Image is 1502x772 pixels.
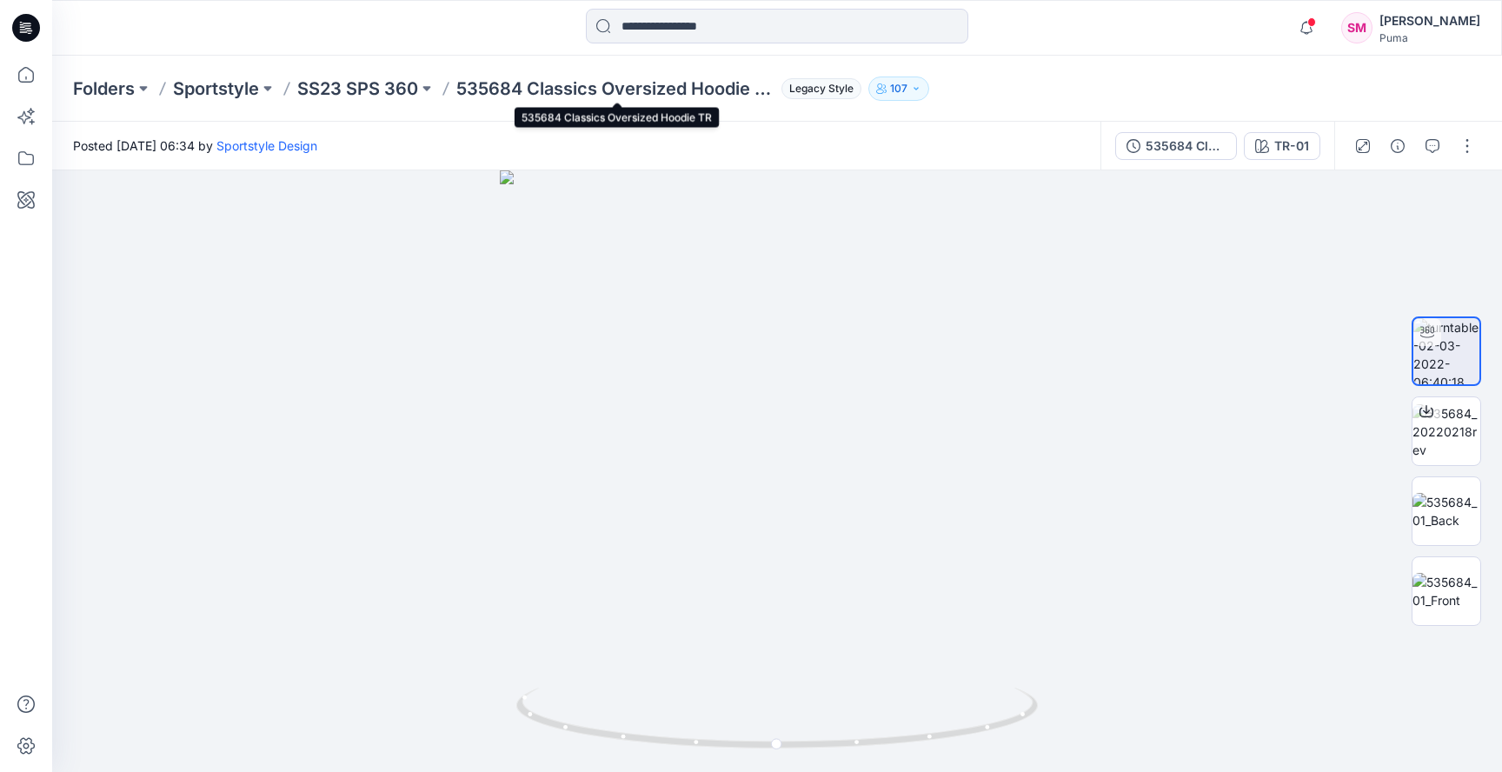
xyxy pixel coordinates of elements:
[456,77,774,101] p: 535684 Classics Oversized Hoodie TR
[1412,404,1480,459] img: 535684_20220218rev
[1244,132,1320,160] button: TR-01
[73,77,135,101] a: Folders
[890,79,907,98] p: 107
[1412,573,1480,609] img: 535684_01_Front
[73,136,317,155] span: Posted [DATE] 06:34 by
[1384,132,1412,160] button: Details
[1146,136,1226,156] div: 535684 Classics Oversized Hoodie TR
[868,77,929,101] button: 107
[1413,318,1479,384] img: turntable-02-03-2022-06:40:18
[1115,132,1237,160] button: 535684 Classics Oversized Hoodie TR
[1379,10,1480,31] div: [PERSON_NAME]
[1274,136,1309,156] div: TR-01
[781,78,861,99] span: Legacy Style
[216,138,317,153] a: Sportstyle Design
[774,77,861,101] button: Legacy Style
[1379,31,1480,44] div: Puma
[297,77,418,101] a: SS23 SPS 360
[1341,12,1372,43] div: SM
[173,77,259,101] a: Sportstyle
[1412,493,1480,529] img: 535684_01_Back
